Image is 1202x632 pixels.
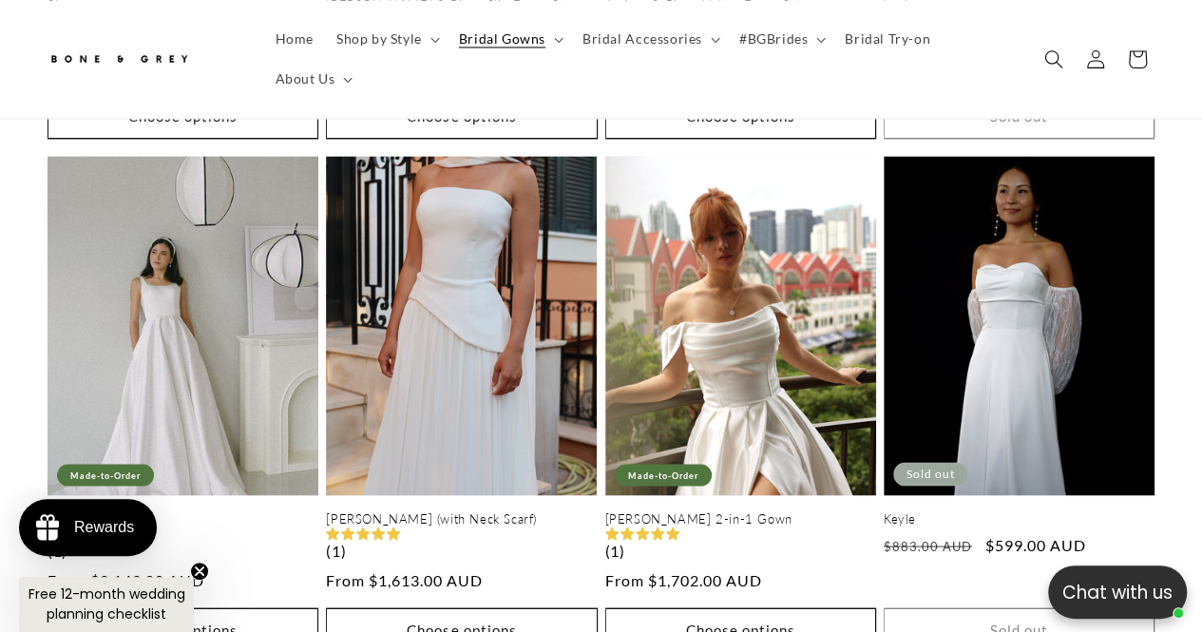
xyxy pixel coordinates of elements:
[48,44,190,75] img: Bone and Grey Bridal
[884,510,1154,527] a: Keyle
[739,30,808,48] span: #BGBrides
[264,19,325,59] a: Home
[459,30,545,48] span: Bridal Gowns
[19,577,194,632] div: Free 12-month wedding planning checklistClose teaser
[728,19,833,59] summary: #BGBrides
[833,19,942,59] a: Bridal Try-on
[264,59,361,99] summary: About Us
[336,30,422,48] span: Shop by Style
[190,562,209,581] button: Close teaser
[571,19,728,59] summary: Bridal Accessories
[326,510,597,527] a: [PERSON_NAME] (with Neck Scarf)
[325,19,448,59] summary: Shop by Style
[41,36,245,82] a: Bone and Grey Bridal
[605,510,876,527] a: [PERSON_NAME] 2-in-1 Gown
[582,30,702,48] span: Bridal Accessories
[29,584,185,623] span: Free 12-month wedding planning checklist
[1048,565,1187,619] button: Open chatbox
[48,510,318,527] a: [PERSON_NAME]
[845,30,930,48] span: Bridal Try-on
[276,30,314,48] span: Home
[74,519,134,536] div: Rewards
[1048,579,1187,606] p: Chat with us
[1033,38,1075,80] summary: Search
[448,19,571,59] summary: Bridal Gowns
[276,70,335,87] span: About Us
